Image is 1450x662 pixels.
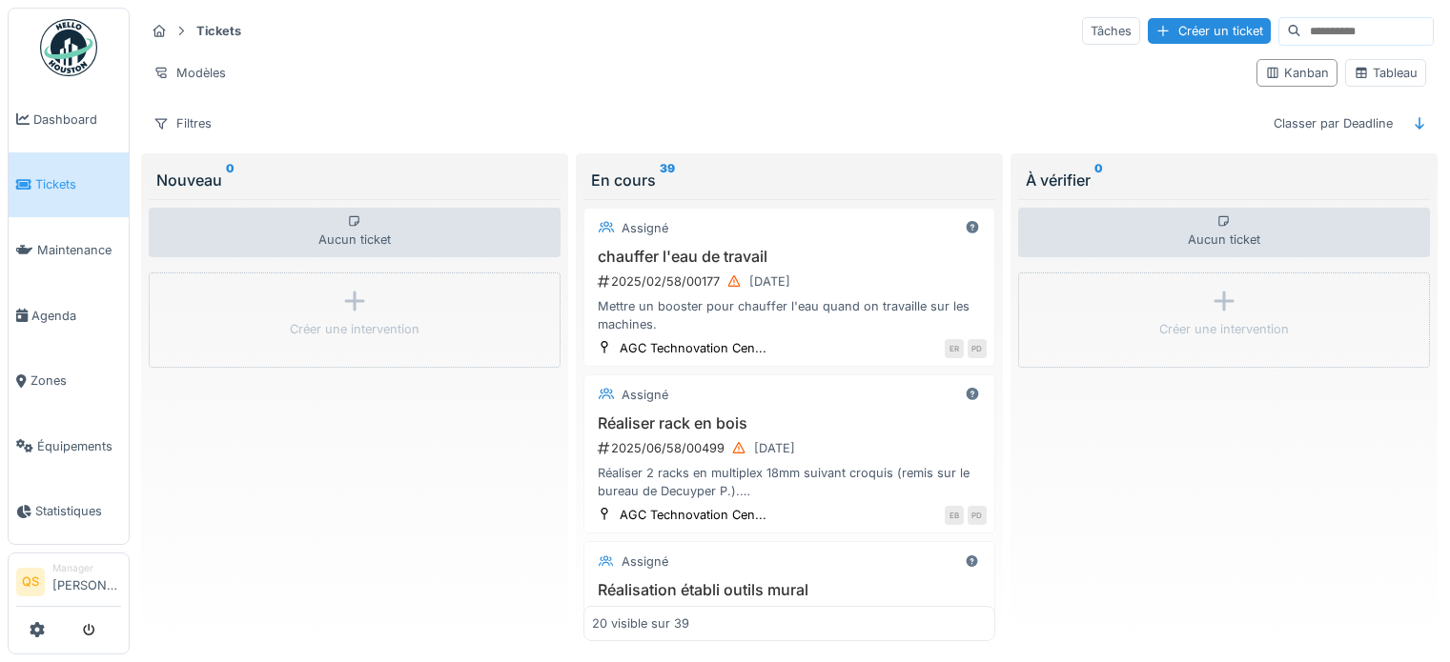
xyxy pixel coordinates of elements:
span: Tickets [35,175,121,193]
h3: chauffer l'eau de travail [592,248,987,266]
div: 20 visible sur 39 [592,614,689,632]
div: Assigné [622,386,668,404]
sup: 39 [660,169,675,191]
div: [DATE] [749,272,790,291]
div: Aucun ticket [1018,208,1430,257]
div: Tableau [1354,64,1418,82]
div: AGC Technovation Cen... [620,339,766,357]
div: [DATE] [754,439,795,457]
div: Mettre un booster pour chauffer l'eau quand on travaille sur les machines. [592,297,987,333]
div: PD [968,506,987,525]
strong: Tickets [189,22,249,40]
div: En cours [591,169,988,191]
div: Classer par Deadline [1265,110,1401,137]
span: Équipements [37,437,121,455]
div: Nouveau [156,169,553,191]
div: Manager [52,561,121,575]
li: QS [16,568,45,596]
div: Kanban [1265,64,1329,82]
div: EB [945,506,964,525]
span: Agenda [31,307,121,325]
div: Aucun ticket [149,208,561,257]
div: 2025/06/58/00479 [596,603,987,627]
a: Équipements [9,413,129,479]
li: [PERSON_NAME] [52,561,121,602]
div: Créer une intervention [290,320,419,338]
div: À vérifier [1026,169,1422,191]
h3: Réaliser rack en bois [592,414,987,432]
span: Maintenance [37,241,121,259]
span: Statistiques [35,502,121,520]
div: PD [968,339,987,358]
div: Créer une intervention [1159,320,1289,338]
div: Réaliser 2 racks en multiplex 18mm suivant croquis (remis sur le bureau de Decuyper P.). Attentio... [592,464,987,500]
a: Agenda [9,283,129,349]
a: Maintenance [9,217,129,283]
div: 2025/06/58/00499 [596,436,987,460]
img: Badge_color-CXgf-gQk.svg [40,19,97,76]
div: Assigné [622,552,668,571]
div: Modèles [145,59,235,87]
a: Dashboard [9,87,129,152]
div: Créer un ticket [1148,18,1271,44]
a: QS Manager[PERSON_NAME] [16,561,121,607]
a: Zones [9,348,129,413]
div: Assigné [622,219,668,237]
span: Zones [31,371,121,390]
div: Filtres [145,110,220,137]
a: Statistiques [9,479,129,545]
a: Tickets [9,152,129,218]
div: Tâches [1082,17,1140,45]
span: Dashboard [33,110,121,129]
h3: Réalisation établi outils mural [592,581,987,599]
sup: 0 [1094,169,1103,191]
div: 2025/02/58/00177 [596,270,987,293]
sup: 0 [226,169,235,191]
div: AGC Technovation Cen... [620,506,766,524]
div: ER [945,339,964,358]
